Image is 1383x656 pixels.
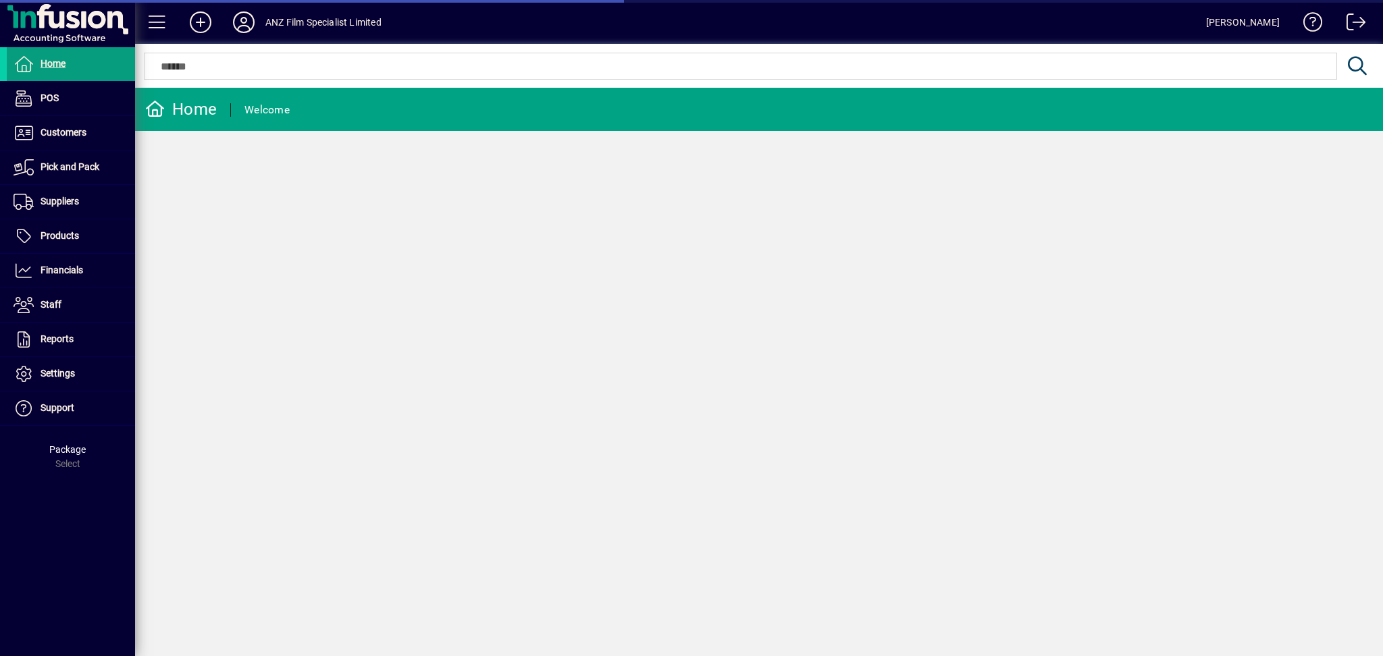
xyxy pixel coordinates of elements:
[265,11,382,33] div: ANZ Film Specialist Limited
[222,10,265,34] button: Profile
[7,185,135,219] a: Suppliers
[7,116,135,150] a: Customers
[1293,3,1323,47] a: Knowledge Base
[49,444,86,455] span: Package
[7,357,135,391] a: Settings
[7,219,135,253] a: Products
[7,151,135,184] a: Pick and Pack
[41,92,59,103] span: POS
[7,323,135,356] a: Reports
[41,333,74,344] span: Reports
[41,368,75,379] span: Settings
[1336,3,1366,47] a: Logout
[179,10,222,34] button: Add
[7,391,135,425] a: Support
[41,161,99,172] span: Pick and Pack
[7,288,135,322] a: Staff
[41,58,66,69] span: Home
[41,127,86,138] span: Customers
[41,402,74,413] span: Support
[41,230,79,241] span: Products
[7,82,135,115] a: POS
[41,196,79,207] span: Suppliers
[7,254,135,288] a: Financials
[1206,11,1280,33] div: [PERSON_NAME]
[41,265,83,275] span: Financials
[244,99,290,121] div: Welcome
[41,299,61,310] span: Staff
[145,99,217,120] div: Home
